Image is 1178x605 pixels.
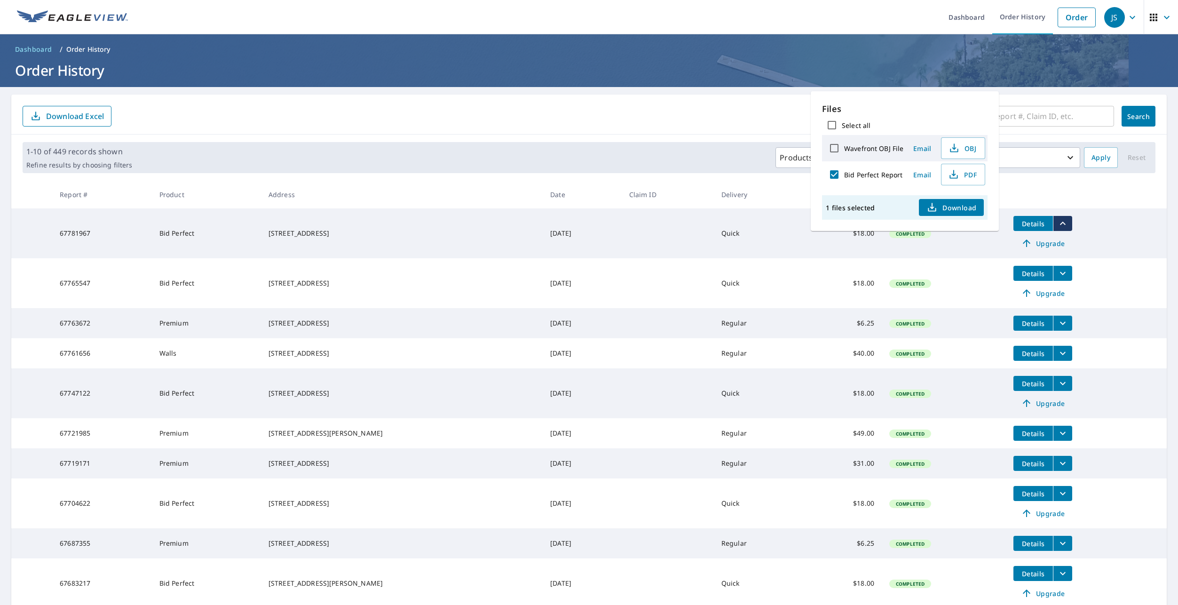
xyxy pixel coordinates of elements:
[269,579,535,588] div: [STREET_ADDRESS][PERSON_NAME]
[1019,238,1067,249] span: Upgrade
[714,478,803,528] td: Quick
[1091,152,1110,164] span: Apply
[1019,319,1047,328] span: Details
[1053,486,1072,501] button: filesDropdownBtn-67704622
[152,528,261,558] td: Premium
[890,581,930,587] span: Completed
[66,45,111,54] p: Order History
[1013,376,1053,391] button: detailsBtn-67747122
[1053,316,1072,331] button: filesDropdownBtn-67763672
[269,429,535,438] div: [STREET_ADDRESS][PERSON_NAME]
[52,308,152,338] td: 67763672
[803,308,882,338] td: $6.25
[152,258,261,308] td: Bid Perfect
[1013,346,1053,361] button: detailsBtn-67761656
[890,231,930,237] span: Completed
[803,338,882,368] td: $40.00
[1013,236,1072,251] a: Upgrade
[1019,459,1047,468] span: Details
[52,528,152,558] td: 67687355
[269,318,535,328] div: [STREET_ADDRESS]
[1013,586,1072,601] a: Upgrade
[890,320,930,327] span: Completed
[1122,106,1155,127] button: Search
[1013,506,1072,521] a: Upgrade
[1053,346,1072,361] button: filesDropdownBtn-67761656
[1013,536,1053,551] button: detailsBtn-67687355
[775,147,830,168] button: Products
[11,42,1167,57] nav: breadcrumb
[714,338,803,368] td: Regular
[803,181,882,208] th: Cost
[543,528,621,558] td: [DATE]
[803,258,882,308] td: $18.00
[23,106,111,127] button: Download Excel
[803,208,882,258] td: $18.00
[1084,147,1118,168] button: Apply
[152,208,261,258] td: Bid Perfect
[543,338,621,368] td: [DATE]
[958,103,1114,129] input: Address, Report #, Claim ID, etc.
[842,121,870,130] label: Select all
[941,164,985,185] button: PDF
[714,418,803,448] td: Regular
[890,501,930,507] span: Completed
[543,368,621,418] td: [DATE]
[52,448,152,478] td: 67719171
[822,103,988,115] p: Files
[269,499,535,508] div: [STREET_ADDRESS]
[1013,426,1053,441] button: detailsBtn-67721985
[1013,486,1053,501] button: detailsBtn-67704622
[907,141,937,156] button: Email
[1019,287,1067,299] span: Upgrade
[1013,566,1053,581] button: detailsBtn-67683217
[780,152,813,163] p: Products
[52,338,152,368] td: 67761656
[269,229,535,238] div: [STREET_ADDRESS]
[11,42,56,57] a: Dashboard
[17,10,128,24] img: EV Logo
[947,143,977,154] span: OBJ
[1019,379,1047,388] span: Details
[543,181,621,208] th: Date
[269,279,535,288] div: [STREET_ADDRESS]
[543,418,621,448] td: [DATE]
[1019,219,1047,228] span: Details
[52,418,152,448] td: 67721985
[1129,112,1148,121] span: Search
[543,308,621,338] td: [DATE]
[1019,349,1047,358] span: Details
[714,181,803,208] th: Delivery
[939,147,1080,168] button: Last year
[714,528,803,558] td: Regular
[1013,316,1053,331] button: detailsBtn-67763672
[714,258,803,308] td: Quick
[890,280,930,287] span: Completed
[15,45,52,54] span: Dashboard
[803,448,882,478] td: $31.00
[955,150,1065,166] p: Last year
[1019,569,1047,578] span: Details
[714,308,803,338] td: Regular
[1053,216,1072,231] button: filesDropdownBtn-67781967
[152,308,261,338] td: Premium
[907,167,937,182] button: Email
[152,368,261,418] td: Bid Perfect
[152,448,261,478] td: Premium
[1053,266,1072,281] button: filesDropdownBtn-67765547
[261,181,543,208] th: Address
[11,61,1167,80] h1: Order History
[890,390,930,397] span: Completed
[803,528,882,558] td: $6.25
[714,208,803,258] td: Quick
[911,170,933,179] span: Email
[803,368,882,418] td: $18.00
[269,459,535,468] div: [STREET_ADDRESS]
[52,181,152,208] th: Report #
[826,203,875,212] p: 1 files selected
[152,338,261,368] td: Walls
[890,541,930,547] span: Completed
[1013,286,1072,301] a: Upgrade
[543,208,621,258] td: [DATE]
[1053,376,1072,391] button: filesDropdownBtn-67747122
